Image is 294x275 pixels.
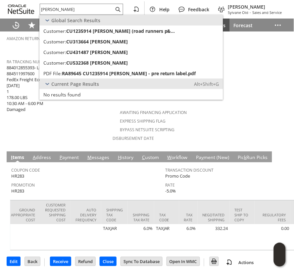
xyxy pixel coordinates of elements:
span: A [33,154,36,160]
a: No results found [39,89,223,100]
a: Bypass NetSuite Scripting [120,127,175,133]
span: Promo Code [166,173,190,179]
div: Shortcuts [24,19,40,32]
span: RA89645 CU1235914 [PERSON_NAME] - pre return label.pdf [62,70,196,77]
a: Workflow [166,154,189,161]
span: I [11,154,13,160]
span: k [244,154,247,160]
a: History [116,154,135,161]
span: H [118,154,121,160]
span: Global Search Results [51,17,100,24]
input: Receive [50,257,71,266]
div: Shipping Tax Rate [133,212,149,222]
span: Feedback [188,6,210,13]
span: Customer: [43,60,66,66]
div: Customer Requested Shipping Cost [45,202,66,222]
iframe: Click here to launch Oracle Guided Learning Help Panel [274,243,286,267]
input: Edit [7,257,20,266]
span: Alt+Shift+G [194,81,219,87]
input: Print [210,257,219,266]
div: Negotiated Shipping [203,212,225,222]
a: Rate [166,182,175,188]
div: Shipping Tax Code [106,207,123,222]
svg: logo [8,5,34,14]
td: 0.00 [255,224,291,250]
a: Awaiting Financing Application [120,110,187,115]
span: 884012855393- Lost shipment 884511997600 FedEx Freight Economy20250919NSP480592 [DATE] 1 178.00 L... [7,65,94,113]
svg: Search [114,5,122,13]
span: Current Page Results [51,81,99,87]
span: C [142,154,145,160]
span: Customer: [43,49,66,55]
a: Coupon Code [11,167,40,173]
span: No results found [43,91,81,98]
input: Back [25,257,40,266]
div: More menus [270,19,286,32]
td: TAXJAR [101,224,128,250]
a: PDF File:RA89645 CU1235914 [PERSON_NAME] - pre return label.pdf [39,68,223,79]
input: Close [100,257,116,266]
div: Tax Code [159,212,174,222]
a: Customer:CU1235914 [PERSON_NAME] (road runners p&d inc)Edit: Dash: [39,26,223,36]
a: Amazon Return ID [7,36,45,41]
input: Open In WMC [167,257,200,266]
div: Tax Rate [184,212,193,222]
input: Sync To Database [121,257,162,266]
div: Auto Delivery Frequency [75,207,96,222]
div: Ground Appropriate Cost [11,207,35,222]
span: M [87,154,92,160]
td: 6.0% [179,224,198,250]
span: [PERSON_NAME] [228,4,282,10]
span: -5.0% [166,188,176,194]
a: Transaction Discount [166,167,214,173]
span: W [168,154,172,160]
a: Payment [58,154,80,161]
span: Customer: [43,38,66,45]
a: Forecast [230,19,257,32]
span: Forecast [234,22,253,28]
span: Oracle Guided Learning Widget. To move around, please hold and drag [274,255,286,267]
span: P [60,154,62,160]
div: Test Ship To Copy [235,207,250,222]
svg: Shortcuts [28,21,36,29]
a: Items [9,154,26,161]
td: TAXJAR [154,224,179,250]
a: Actions [236,259,257,265]
td: 6.0% [128,224,154,250]
a: Payment (New) [195,154,231,161]
span: Customer: [43,28,66,34]
a: RA Tracking Number(s) [7,59,55,65]
a: Customer:CU532368 [PERSON_NAME]Edit: Dash: [39,57,223,68]
img: Print [210,257,218,265]
a: Express Shipping Flag [120,118,166,124]
span: CU1235914 [PERSON_NAME] (road runners p&d inc) [66,28,175,34]
span: CU532368 [PERSON_NAME] [66,60,128,66]
svg: Recent Records [12,21,20,29]
a: Messages [86,154,111,161]
span: PDF File: [43,70,62,77]
a: PickRun Picks [236,154,269,161]
a: Custom [140,154,161,161]
span: HR283 [11,188,24,194]
a: Customer:CU313664 [PERSON_NAME]Edit: Dash: [39,36,223,47]
input: Search [40,5,114,13]
span: CU431487 [PERSON_NAME] [66,49,128,55]
td: 332.24 [198,224,230,250]
a: Recent Records [8,19,24,32]
span: y [202,154,204,160]
a: Disbursement Date [113,136,154,141]
span: - [250,10,251,15]
input: Refund [75,257,95,266]
span: HR283 [11,173,24,179]
a: Promotion [11,182,35,188]
div: Regulatory Fees [260,212,286,222]
span: CU313664 [PERSON_NAME] [66,38,128,45]
a: Customer:CU431487 [PERSON_NAME]Edit: Dash: [39,47,223,57]
a: Address [31,154,53,161]
span: Help [159,6,170,13]
img: add-record.svg [225,258,233,266]
span: Sales and Service [253,10,282,15]
span: Sylvane Old [228,10,249,15]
